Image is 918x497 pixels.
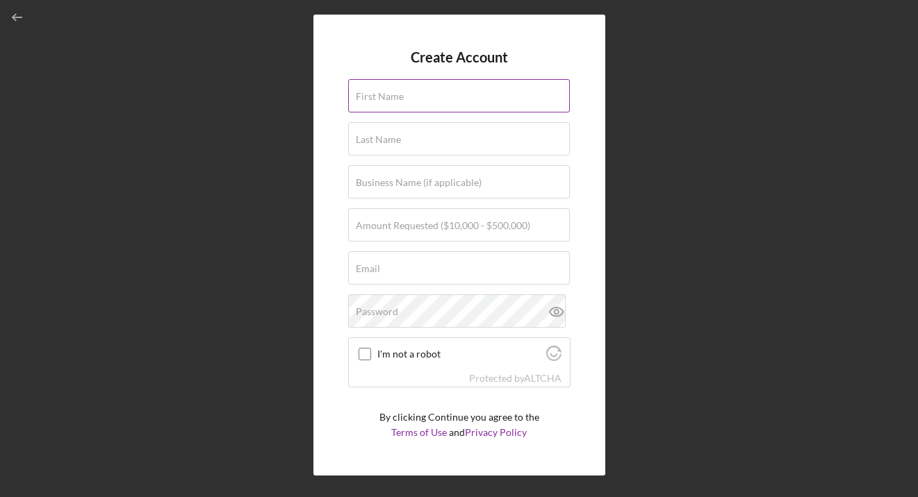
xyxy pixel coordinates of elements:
a: Terms of Use [391,426,447,438]
div: Protected by [469,373,562,384]
label: Email [356,263,380,274]
label: Business Name (if applicable) [356,177,482,188]
label: Amount Requested ($10,000 - $500,000) [356,220,530,231]
label: I'm not a robot [377,348,542,360]
p: By clicking Continue you agree to the and [379,410,539,441]
label: Last Name [356,134,401,145]
h4: Create Account [411,49,508,65]
label: First Name [356,91,404,102]
a: Visit Altcha.org [524,372,562,384]
label: Password [356,306,398,317]
a: Visit Altcha.org [546,351,562,363]
a: Privacy Policy [465,426,527,438]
